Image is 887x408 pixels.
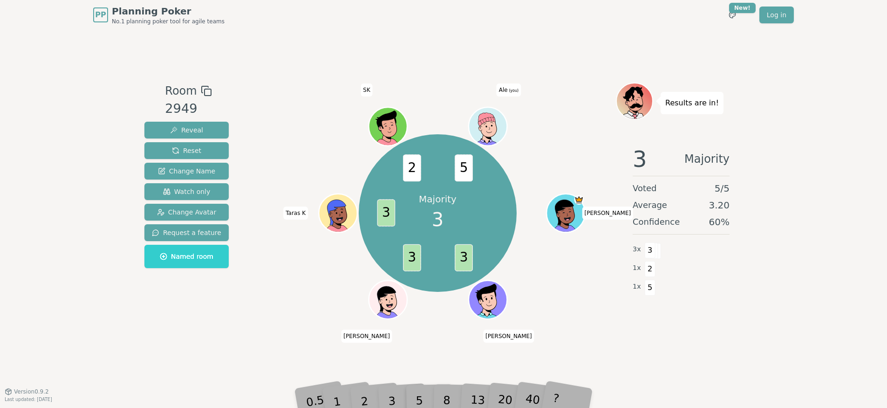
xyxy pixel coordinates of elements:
span: Click to change your name [582,207,633,220]
span: 1 x [633,282,641,292]
button: Reveal [144,122,229,138]
span: Room [165,83,197,99]
span: 5 [455,154,473,181]
a: PPPlanning PokerNo.1 planning poker tool for agile teams [93,5,225,25]
span: 3 x [633,244,641,255]
span: Watch only [163,187,211,196]
span: 3.20 [709,199,730,212]
p: Majority [419,193,457,206]
a: Log in [759,7,794,23]
span: Click to change your name [497,83,521,97]
span: No.1 planning poker tool for agile teams [112,18,225,25]
span: Click to change your name [483,330,534,343]
span: Click to change your name [341,330,392,343]
span: Dan is the host [574,195,584,205]
div: New! [729,3,756,13]
span: Confidence [633,215,680,228]
p: Results are in! [665,97,719,110]
span: Named room [160,252,213,261]
button: Version0.9.2 [5,388,49,395]
span: 60 % [709,215,730,228]
span: (you) [508,89,519,93]
span: Last updated: [DATE] [5,397,52,402]
button: Request a feature [144,224,229,241]
button: Watch only [144,183,229,200]
button: Change Avatar [144,204,229,221]
button: Reset [144,142,229,159]
span: 5 / 5 [715,182,730,195]
span: Planning Poker [112,5,225,18]
span: Click to change your name [361,83,373,97]
span: 3 [377,200,395,227]
span: PP [95,9,106,21]
span: 3 [633,148,647,170]
span: 3 [455,244,473,271]
span: 2 [645,261,655,277]
span: Reset [172,146,201,155]
span: Click to change your name [283,207,308,220]
span: Change Name [158,166,215,176]
span: 5 [645,280,655,296]
span: 3 [403,244,421,271]
div: 2949 [165,99,212,118]
button: Click to change your avatar [470,108,506,145]
span: Majority [684,148,730,170]
span: Request a feature [152,228,221,237]
button: Named room [144,245,229,268]
span: Change Avatar [157,207,217,217]
span: 3 [432,206,443,234]
span: Reveal [170,125,203,135]
span: Version 0.9.2 [14,388,49,395]
span: 2 [403,154,421,181]
span: Average [633,199,667,212]
span: Voted [633,182,657,195]
button: Change Name [144,163,229,180]
span: 3 [645,242,655,258]
span: 1 x [633,263,641,273]
button: New! [724,7,741,23]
